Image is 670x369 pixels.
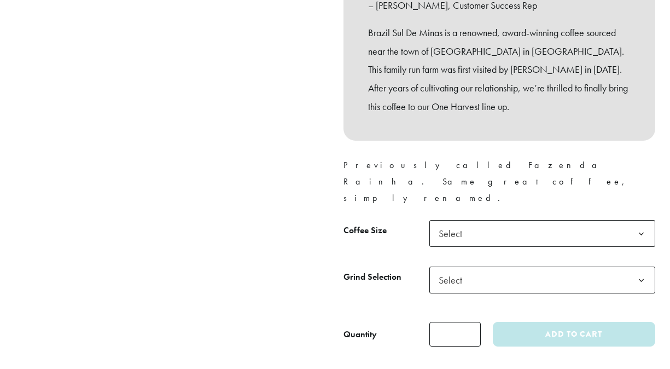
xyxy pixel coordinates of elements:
[429,267,655,293] span: Select
[429,220,655,247] span: Select
[434,269,473,291] span: Select
[343,223,429,239] label: Coffee Size
[343,269,429,285] label: Grind Selection
[429,322,481,347] input: Product quantity
[343,328,377,341] div: Quantity
[493,322,655,347] button: Add to cart
[343,157,655,206] p: Previously called Fazenda Rainha. Same great coffee, simply renamed.
[434,223,473,244] span: Select
[368,24,631,116] p: Brazil Sul De Minas is a renowned, award-winning coffee sourced near the town of [GEOGRAPHIC_DATA...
